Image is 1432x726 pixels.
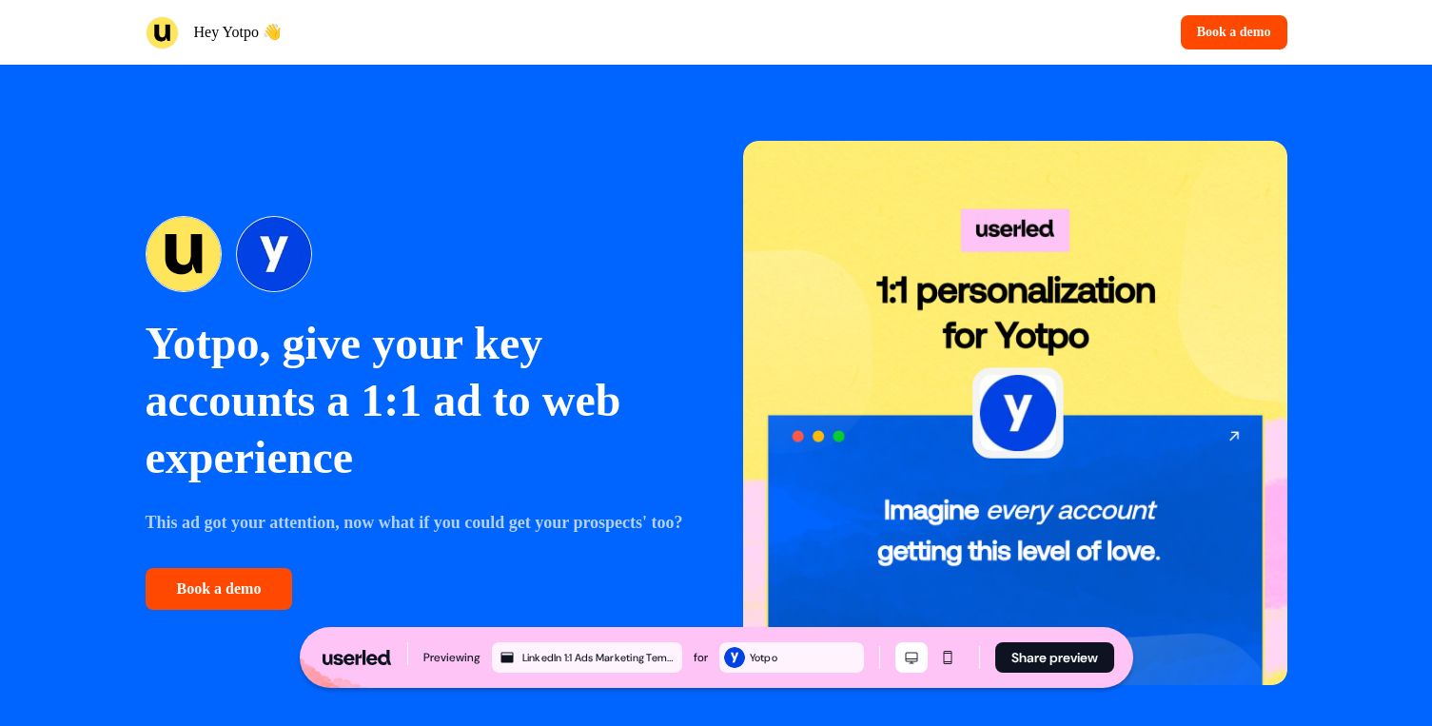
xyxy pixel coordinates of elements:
button: Desktop mode [895,642,928,673]
strong: This ad got your attention, now what if you could get your prospects' too? [146,513,683,532]
p: Yotpo, give your key accounts a 1:1 ad to web experience [146,315,690,486]
div: Previewing [423,648,481,667]
button: Mobile mode [932,642,964,673]
p: Hey Yotpo 👋 [194,21,282,44]
button: Book a demo [146,568,293,610]
button: Share preview [995,642,1114,673]
div: for [694,648,708,667]
button: Book a demo [1181,15,1287,49]
div: Yotpo [750,649,860,666]
div: LinkedIn 1:1 Ads Marketing Template [522,649,678,666]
